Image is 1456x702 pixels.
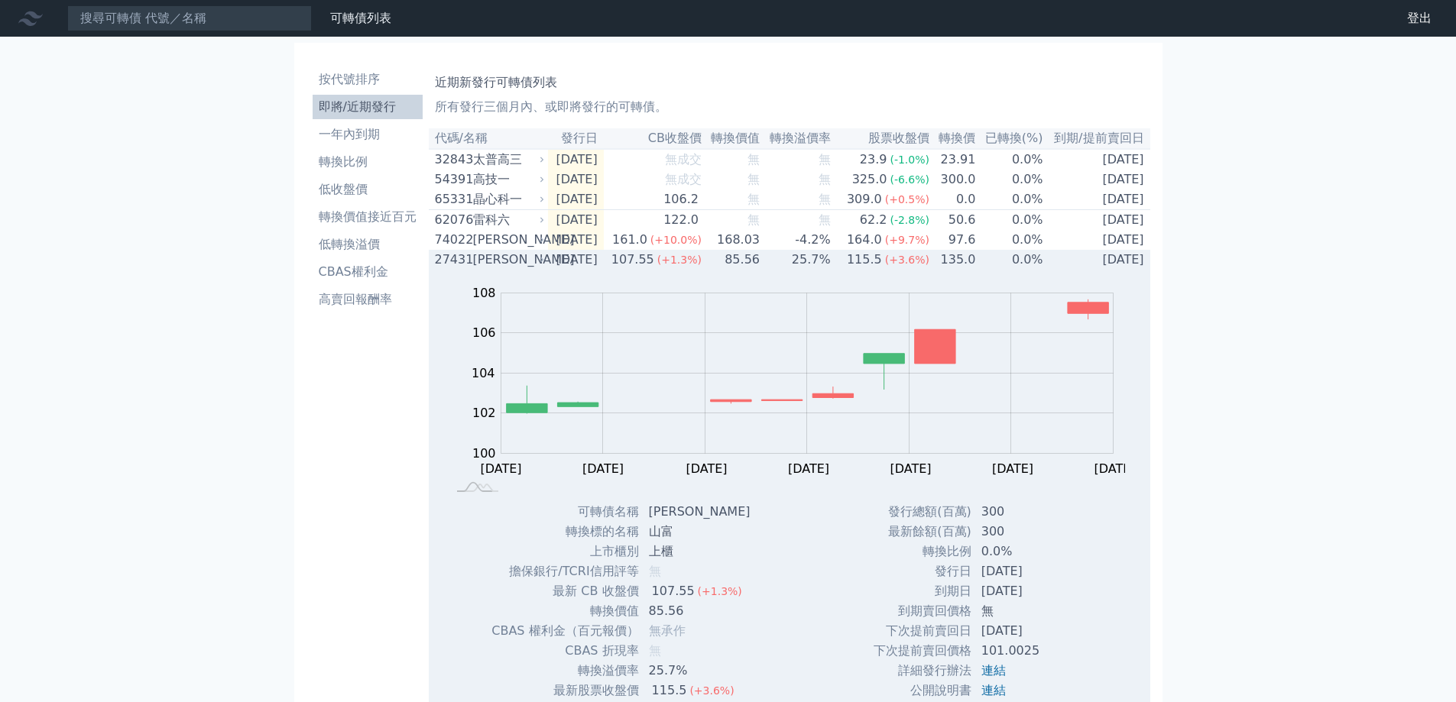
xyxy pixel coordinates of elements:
[760,250,832,270] td: 25.7%
[313,263,423,281] li: CBAS權利金
[649,681,690,700] div: 115.5
[992,461,1033,476] tspan: [DATE]
[548,149,604,170] td: [DATE]
[885,234,929,246] span: (+9.7%)
[747,212,760,227] span: 無
[930,149,976,170] td: 23.91
[491,522,639,542] td: 轉換標的名稱
[473,170,542,189] div: 高技一
[649,643,661,658] span: 無
[435,170,469,189] div: 54391
[873,601,972,621] td: 到期賣回價格
[1044,128,1150,149] th: 到期/提前賣回日
[464,286,1137,476] g: Chart
[873,621,972,641] td: 下次提前賣回日
[981,683,1006,697] a: 連結
[491,601,639,621] td: 轉換價值
[930,189,976,210] td: 0.0
[472,286,496,300] tspan: 108
[472,366,495,380] tspan: 104
[582,461,624,476] tspan: [DATE]
[930,128,976,149] th: 轉換價
[873,681,972,700] td: 公開說明書
[608,251,657,269] div: 107.55
[1044,189,1150,210] td: [DATE]
[1044,250,1150,270] td: [DATE]
[844,231,885,249] div: 164.0
[665,172,702,186] span: 無成交
[972,581,1088,601] td: [DATE]
[491,502,639,522] td: 可轉債名稱
[1395,6,1444,31] a: 登出
[640,502,763,522] td: [PERSON_NAME]
[890,461,932,476] tspan: [DATE]
[686,461,728,476] tspan: [DATE]
[548,210,604,231] td: [DATE]
[481,461,522,476] tspan: [DATE]
[473,150,542,169] div: 太普高三
[976,210,1043,231] td: 0.0%
[890,154,929,166] span: (-1.0%)
[491,661,639,681] td: 轉換溢價率
[472,325,496,340] tspan: 106
[819,152,831,167] span: 無
[313,125,423,144] li: 一年內到期
[857,150,890,169] div: 23.9
[819,172,831,186] span: 無
[1044,230,1150,250] td: [DATE]
[873,581,972,601] td: 到期日
[930,210,976,231] td: 50.6
[640,601,763,621] td: 85.56
[702,250,760,270] td: 85.56
[313,180,423,199] li: 低收盤價
[313,150,423,174] a: 轉換比例
[548,170,604,189] td: [DATE]
[649,564,661,578] span: 無
[702,128,760,149] th: 轉換價值
[491,542,639,561] td: 上市櫃別
[313,98,423,116] li: 即將/近期發行
[873,641,972,661] td: 下次提前賣回價格
[604,128,702,149] th: CB收盤價
[657,254,702,266] span: (+1.3%)
[67,5,312,31] input: 搜尋可轉債 代號／名稱
[873,661,972,681] td: 詳細發行辦法
[660,211,702,229] div: 122.0
[930,170,976,189] td: 300.0
[972,601,1088,621] td: 無
[491,621,639,641] td: CBAS 權利金（百元報價）
[1094,461,1136,476] tspan: [DATE]
[747,192,760,206] span: 無
[747,172,760,186] span: 無
[976,170,1043,189] td: 0.0%
[972,522,1088,542] td: 300
[972,641,1088,661] td: 101.0025
[313,208,423,226] li: 轉換價值接近百元
[760,128,832,149] th: 轉換溢價率
[885,193,929,205] span: (+0.5%)
[1044,149,1150,170] td: [DATE]
[491,561,639,581] td: 擔保銀行/TCRI信用評等
[819,212,831,227] span: 無
[972,561,1088,581] td: [DATE]
[313,153,423,171] li: 轉換比例
[844,251,885,269] div: 115.5
[972,621,1088,641] td: [DATE]
[747,152,760,167] span: 無
[548,250,604,270] td: [DATE]
[472,406,496,420] tspan: 102
[313,290,423,309] li: 高賣回報酬率
[885,254,929,266] span: (+3.6%)
[873,522,972,542] td: 最新餘額(百萬)
[313,287,423,312] a: 高賣回報酬率
[435,231,469,249] div: 74022
[972,502,1088,522] td: 300
[491,641,639,661] td: CBAS 折現率
[473,231,542,249] div: [PERSON_NAME]
[435,98,1144,116] p: 所有發行三個月內、或即將發行的可轉債。
[665,152,702,167] span: 無成交
[702,230,760,250] td: 168.03
[491,581,639,601] td: 最新 CB 收盤價
[313,67,423,92] a: 按代號排序
[609,231,650,249] div: 161.0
